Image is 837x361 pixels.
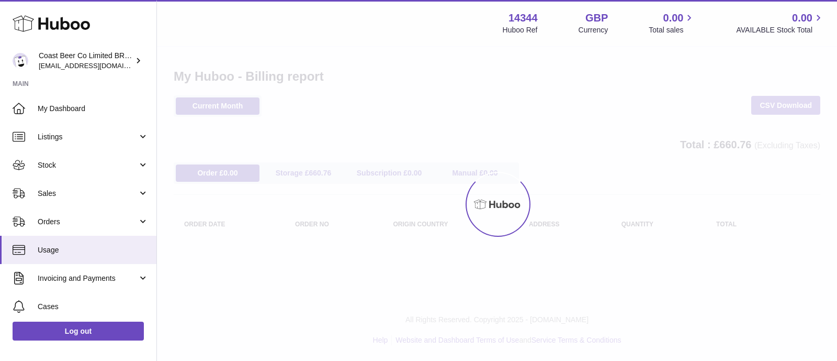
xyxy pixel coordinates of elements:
[579,25,608,35] div: Currency
[503,25,538,35] div: Huboo Ref
[38,217,138,227] span: Orders
[38,274,138,283] span: Invoicing and Payments
[38,132,138,142] span: Listings
[736,11,824,35] a: 0.00 AVAILABLE Stock Total
[508,11,538,25] strong: 14344
[663,11,684,25] span: 0.00
[649,11,695,35] a: 0.00 Total sales
[39,51,133,71] div: Coast Beer Co Limited BRULO
[38,302,149,312] span: Cases
[38,189,138,199] span: Sales
[13,322,144,341] a: Log out
[792,11,812,25] span: 0.00
[649,25,695,35] span: Total sales
[39,61,154,70] span: [EMAIL_ADDRESS][DOMAIN_NAME]
[38,245,149,255] span: Usage
[38,104,149,114] span: My Dashboard
[38,160,138,170] span: Stock
[736,25,824,35] span: AVAILABLE Stock Total
[585,11,608,25] strong: GBP
[13,53,28,69] img: internalAdmin-14344@internal.huboo.com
